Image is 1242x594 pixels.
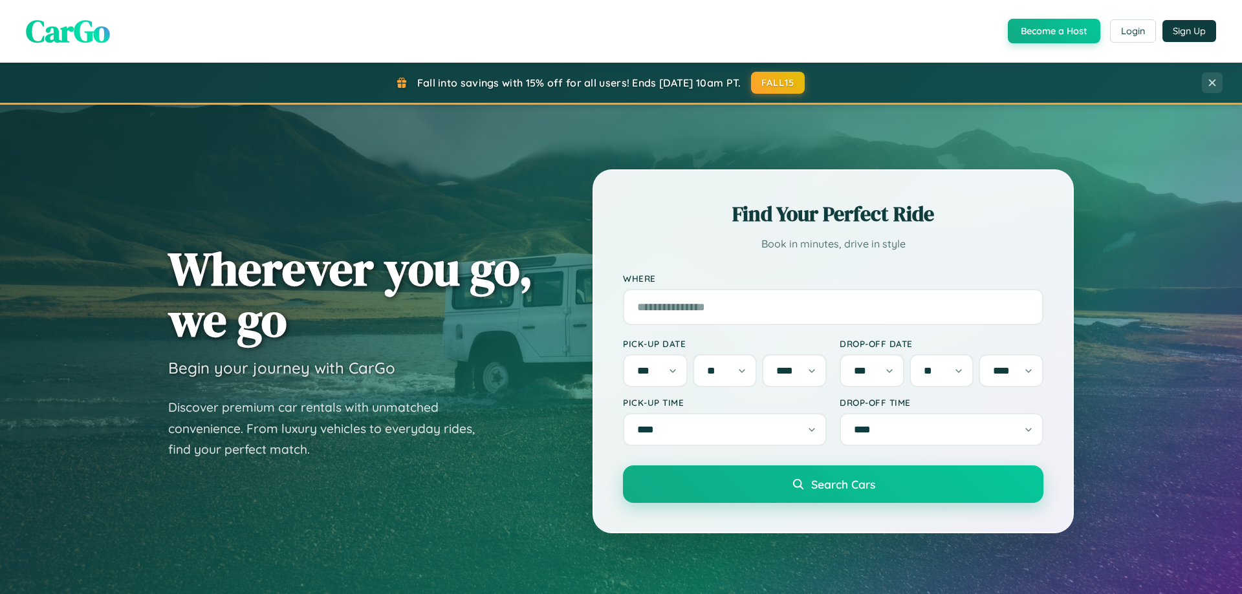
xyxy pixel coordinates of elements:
label: Drop-off Time [840,397,1043,408]
span: CarGo [26,10,110,52]
p: Book in minutes, drive in style [623,235,1043,253]
label: Where [623,273,1043,284]
label: Pick-up Time [623,397,827,408]
h1: Wherever you go, we go [168,243,533,345]
p: Discover premium car rentals with unmatched convenience. From luxury vehicles to everyday rides, ... [168,397,492,460]
h3: Begin your journey with CarGo [168,358,395,377]
button: Search Cars [623,465,1043,503]
span: Fall into savings with 15% off for all users! Ends [DATE] 10am PT. [417,76,741,89]
label: Drop-off Date [840,338,1043,349]
span: Search Cars [811,477,875,491]
button: Login [1110,19,1156,43]
label: Pick-up Date [623,338,827,349]
h2: Find Your Perfect Ride [623,200,1043,228]
button: FALL15 [751,72,805,94]
button: Become a Host [1008,19,1100,43]
button: Sign Up [1162,20,1216,42]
